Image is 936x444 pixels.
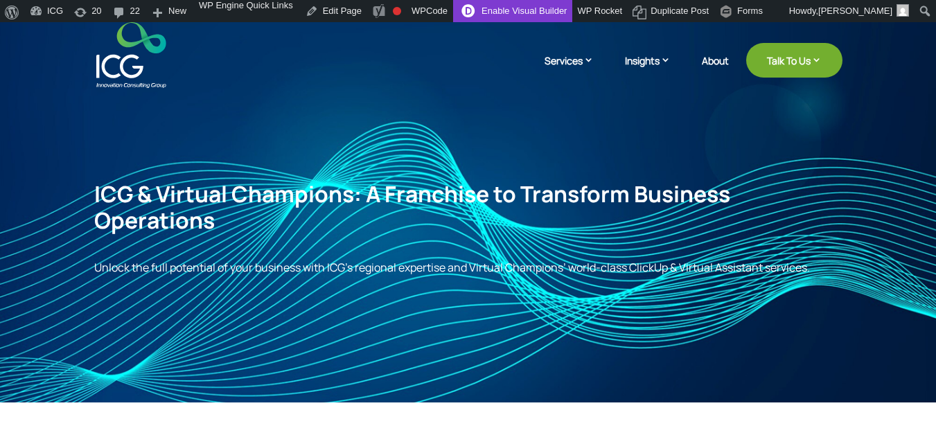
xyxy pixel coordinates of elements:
a: About [702,55,729,88]
span: Unlock the full potential of your business with ICG’s regional expertise and Virtual Champions’ w... [94,260,810,275]
a: Services [545,53,608,88]
span: ICG & Virtual Champions: A Franchise to Transform Business Operations [94,179,730,236]
iframe: Chat Widget [705,294,936,444]
a: Insights [625,53,685,88]
span: Duplicate Post [651,6,709,28]
span: New [168,6,186,28]
img: ICG [96,22,166,88]
span: Forms [737,6,763,28]
a: Talk To Us [746,43,842,78]
span: [PERSON_NAME] [818,6,892,16]
div: Focus keyphrase not set [393,7,401,15]
span: 20 [91,6,101,28]
span: 22 [130,6,140,28]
